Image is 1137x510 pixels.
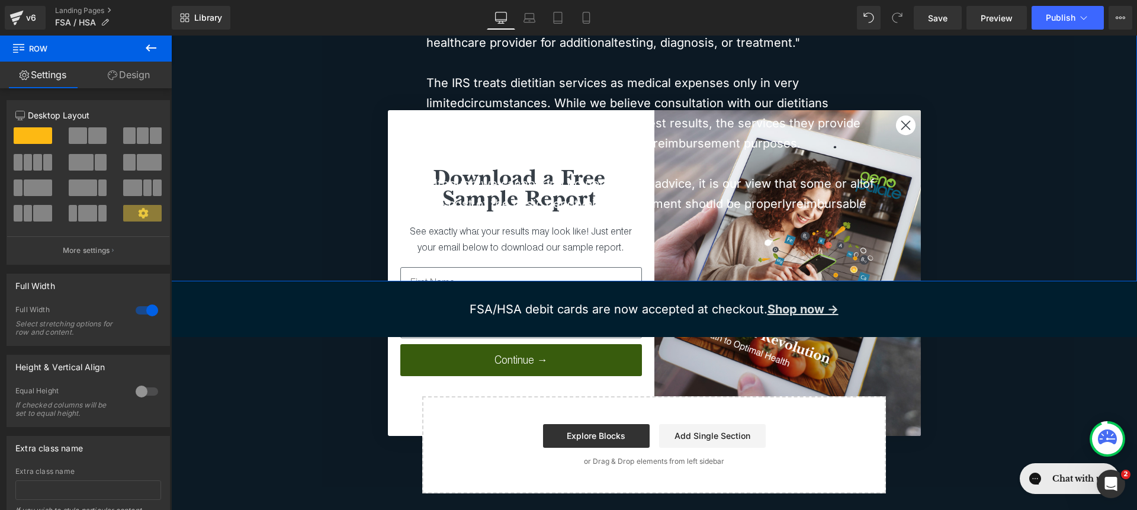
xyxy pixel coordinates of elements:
[15,437,83,453] div: Extra class name
[255,141,703,175] span: of the cost of the basic genotyping assessment should be properly
[12,36,130,62] span: Row
[15,320,122,336] div: Select stretching options for row and content.
[372,389,478,412] a: Explore Blocks
[1121,470,1130,479] span: 2
[55,6,172,15] a: Landing Pages
[5,6,46,30] a: v6
[172,6,230,30] a: New Library
[255,138,711,198] p: Although we cannot and do not give tax advice, it is our view that some or all
[572,6,600,30] a: Mobile
[86,62,172,88] a: Design
[63,245,110,256] p: More settings
[488,389,595,412] a: Add Single Section
[229,309,471,341] button: Continue →
[1046,13,1075,23] span: Publish
[171,36,1137,510] iframe: To enrich screen reader interactions, please activate Accessibility in Grammarly extension settings
[7,236,169,264] button: More settings
[298,267,596,281] span: FSA/HSA debit cards are now accepted at checkout.
[194,12,222,23] span: Library
[255,37,711,118] p: The IRS treats dietitian services as medical expenses only in very limited
[15,274,55,291] div: Full Width
[966,6,1027,30] a: Preview
[928,12,947,24] span: Save
[55,18,96,27] span: FSA / HSA
[255,161,695,195] span: reimbursable through your HSA/FSA accounts.
[15,467,161,476] div: Extra class name
[274,101,629,115] span: not qualify as "medical expense" for reimbursement purposes.
[24,10,38,25] div: v6
[857,6,881,30] button: Undo
[15,355,105,372] div: Height & Vertical Align
[1097,470,1125,498] iframe: Intercom live chat
[1109,6,1132,30] button: More
[255,60,657,95] span: circumstances. While we believe consultation with our dietitians adds
[981,12,1013,24] span: Preview
[515,6,544,30] a: Laptop
[885,6,909,30] button: Redo
[15,305,124,317] div: Full Width
[1032,6,1104,30] button: Publish
[596,267,667,281] a: Shop now →
[270,422,696,430] p: or Drag & Drop elements from left sidebar
[255,81,689,115] span: significant practical value to your test results, the services they provide will
[15,109,161,121] p: Desktop Layout
[544,6,572,30] a: Tablet
[487,6,515,30] a: Desktop
[15,401,122,418] div: If checked columns will be set to equal height.
[843,424,954,463] iframe: Gorgias live chat messenger
[15,386,124,399] div: Equal Height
